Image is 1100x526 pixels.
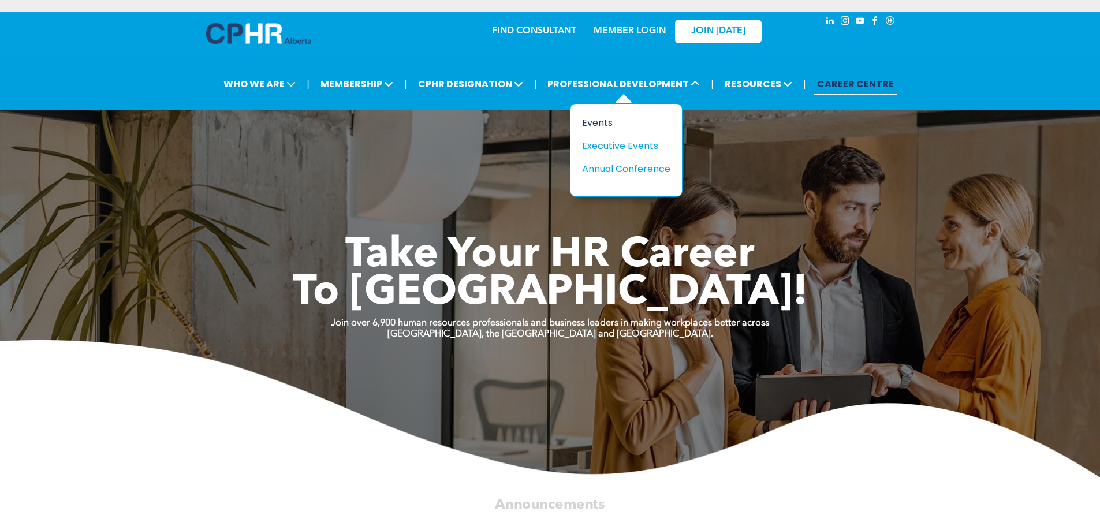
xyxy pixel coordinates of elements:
strong: [GEOGRAPHIC_DATA], the [GEOGRAPHIC_DATA] and [GEOGRAPHIC_DATA]. [387,330,713,339]
a: instagram [839,14,852,30]
li: | [307,72,310,96]
a: FIND CONSULTANT [492,27,576,36]
a: Executive Events [582,139,670,153]
div: Annual Conference [582,162,662,176]
span: WHO WE ARE [220,73,299,95]
li: | [803,72,806,96]
a: CAREER CENTRE [814,73,897,95]
a: Annual Conference [582,162,670,176]
a: Social network [884,14,897,30]
strong: Join over 6,900 human resources professionals and business leaders in making workplaces better ac... [331,319,769,328]
span: PROFESSIONAL DEVELOPMENT [544,73,703,95]
span: Take Your HR Career [345,235,755,277]
li: | [404,72,407,96]
li: | [711,72,714,96]
a: JOIN [DATE] [675,20,762,43]
a: Events [582,115,670,130]
div: Executive Events [582,139,662,153]
span: JOIN [DATE] [691,26,745,37]
span: CPHR DESIGNATION [415,73,527,95]
span: Announcements [495,498,605,512]
a: linkedin [824,14,837,30]
span: MEMBERSHIP [317,73,397,95]
span: RESOURCES [721,73,796,95]
a: MEMBER LOGIN [594,27,666,36]
a: facebook [869,14,882,30]
div: Events [582,115,662,130]
li: | [534,72,537,96]
span: To [GEOGRAPHIC_DATA]! [293,273,808,314]
img: A blue and white logo for cp alberta [206,23,311,44]
a: youtube [854,14,867,30]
